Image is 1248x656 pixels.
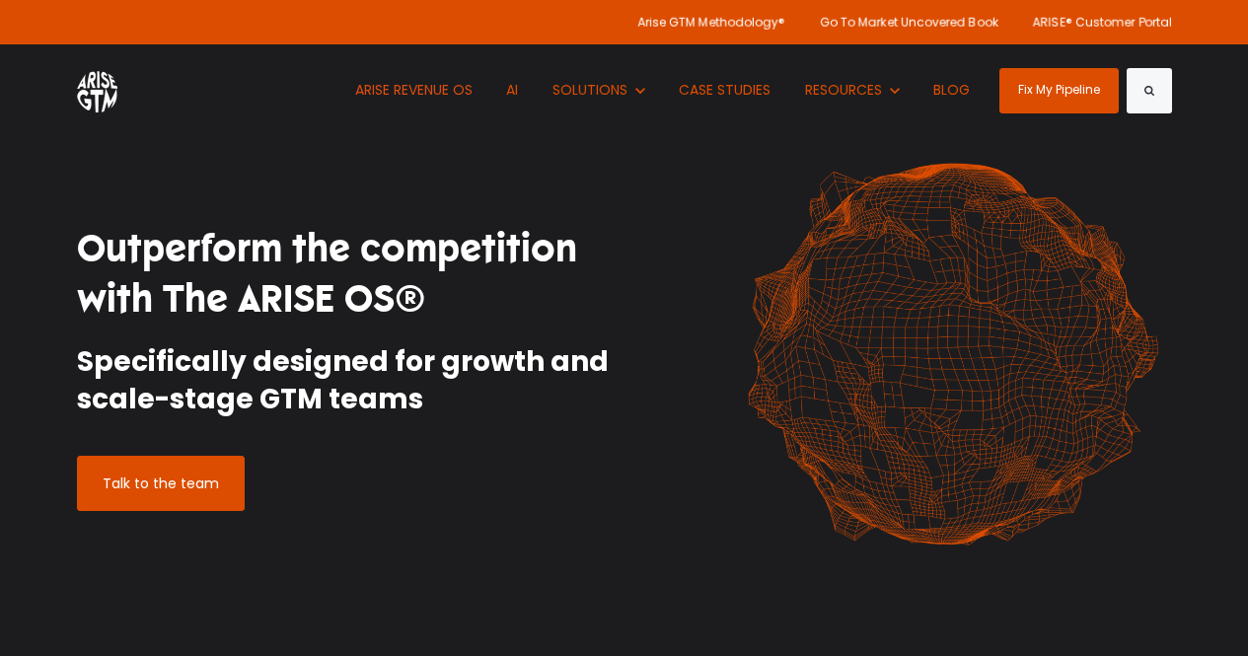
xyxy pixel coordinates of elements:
[919,44,986,136] a: BLOG
[1127,68,1172,113] button: Search
[552,80,553,81] span: Show submenu for SOLUTIONS
[665,44,786,136] a: CASE STUDIES
[77,456,245,511] a: Talk to the team
[77,343,610,418] h2: Specifically designed for growth and scale-stage GTM teams
[340,44,487,136] a: ARISE REVENUE OS
[733,142,1172,566] img: shape-61 orange
[805,80,882,100] span: RESOURCES
[805,80,806,81] span: Show submenu for RESOURCES
[492,44,534,136] a: AI
[77,224,610,326] h1: Outperform the competition with The ARISE OS®
[340,44,985,136] nav: Desktop navigation
[999,68,1119,113] a: Fix My Pipeline
[790,44,914,136] button: Show submenu for RESOURCES RESOURCES
[552,80,627,100] span: SOLUTIONS
[77,68,117,112] img: ARISE GTM logo (1) white
[538,44,659,136] button: Show submenu for SOLUTIONS SOLUTIONS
